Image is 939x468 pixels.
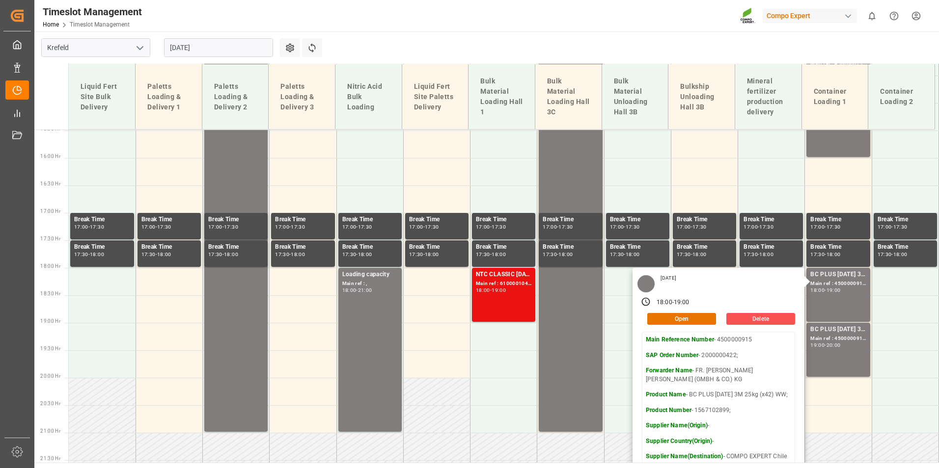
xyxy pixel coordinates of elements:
[492,288,506,292] div: 19:00
[164,38,273,57] input: DD.MM.YYYY
[827,288,841,292] div: 19:00
[610,252,624,257] div: 17:30
[208,225,222,229] div: 17:00
[676,78,727,116] div: Bulkship Unloading Hall 3B
[692,225,707,229] div: 17:30
[646,453,723,460] strong: Supplier Name(Destination)
[743,72,794,121] div: Mineral fertilizer production delivery
[40,401,60,406] span: 20:30 Hr
[156,252,157,257] div: -
[677,252,691,257] div: 17:30
[208,252,222,257] div: 17:30
[41,38,150,57] input: Type to search/select
[646,336,714,343] strong: Main Reference Number
[691,252,692,257] div: -
[758,225,759,229] div: -
[827,343,841,347] div: 20:00
[692,252,707,257] div: 18:00
[90,225,104,229] div: 17:30
[410,78,461,116] div: Liquid Fert Site Paletts Delivery
[677,215,732,225] div: Break Time
[657,298,672,307] div: 18:00
[476,270,531,280] div: NTC CLASSIC [DATE]+3+TE BULK;
[759,252,773,257] div: 18:00
[409,215,465,225] div: Break Time
[543,215,598,225] div: Break Time
[557,225,558,229] div: -
[342,280,398,288] div: Main ref : ,
[40,291,60,296] span: 18:30 Hr
[156,225,157,229] div: -
[157,225,171,229] div: 17:30
[883,5,905,27] button: Help Center
[825,288,826,292] div: -
[861,5,883,27] button: show 0 new notifications
[674,298,690,307] div: 19:00
[646,391,686,398] strong: Product Name
[691,225,692,229] div: -
[275,242,331,252] div: Break Time
[744,252,758,257] div: 17:30
[646,336,791,344] p: - 4500000915
[891,225,893,229] div: -
[342,225,357,229] div: 17:00
[224,225,238,229] div: 17:30
[343,78,394,116] div: Nitric Acid Bulk Loading
[342,242,398,252] div: Break Time
[646,421,791,430] p: -
[626,225,640,229] div: 17:30
[876,82,927,111] div: Container Loading 2
[726,313,795,325] button: Delete
[646,351,791,360] p: - 2000000422;
[409,242,465,252] div: Break Time
[646,390,791,399] p: - BC PLUS [DATE] 3M 25kg (x42) WW;
[891,252,893,257] div: -
[291,252,305,257] div: 18:00
[275,215,331,225] div: Break Time
[40,236,60,241] span: 17:30 Hr
[425,252,439,257] div: 18:00
[409,252,423,257] div: 17:30
[744,215,799,225] div: Break Time
[40,456,60,461] span: 21:30 Hr
[40,154,60,159] span: 16:00 Hr
[423,225,425,229] div: -
[624,252,625,257] div: -
[476,242,531,252] div: Break Time
[40,373,60,379] span: 20:00 Hr
[878,215,933,225] div: Break Time
[827,225,841,229] div: 17:30
[74,242,130,252] div: Break Time
[626,252,640,257] div: 18:00
[208,242,264,252] div: Break Time
[543,242,598,252] div: Break Time
[758,252,759,257] div: -
[657,275,680,282] div: [DATE]
[825,343,826,347] div: -
[810,288,825,292] div: 18:00
[276,78,327,116] div: Paletts Loading & Delivery 3
[646,367,692,374] strong: Forwarder Name
[543,252,557,257] div: 17:30
[490,288,492,292] div: -
[275,225,289,229] div: 17:00
[490,225,492,229] div: -
[43,21,59,28] a: Home
[356,252,358,257] div: -
[492,252,506,257] div: 18:00
[141,225,156,229] div: 17:00
[141,215,197,225] div: Break Time
[810,252,825,257] div: 17:30
[810,280,866,288] div: Main ref : 4500000915, 2000000422;
[77,78,127,116] div: Liquid Fert Site Bulk Delivery
[291,225,305,229] div: 17:30
[646,407,691,414] strong: Product Number
[744,225,758,229] div: 17:00
[342,288,357,292] div: 18:00
[810,82,860,111] div: Container Loading 1
[40,263,60,269] span: 18:00 Hr
[476,215,531,225] div: Break Time
[88,252,90,257] div: -
[810,325,866,335] div: BC PLUS [DATE] 3M 25kg (x42) WW;
[342,270,398,280] div: Loading capacity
